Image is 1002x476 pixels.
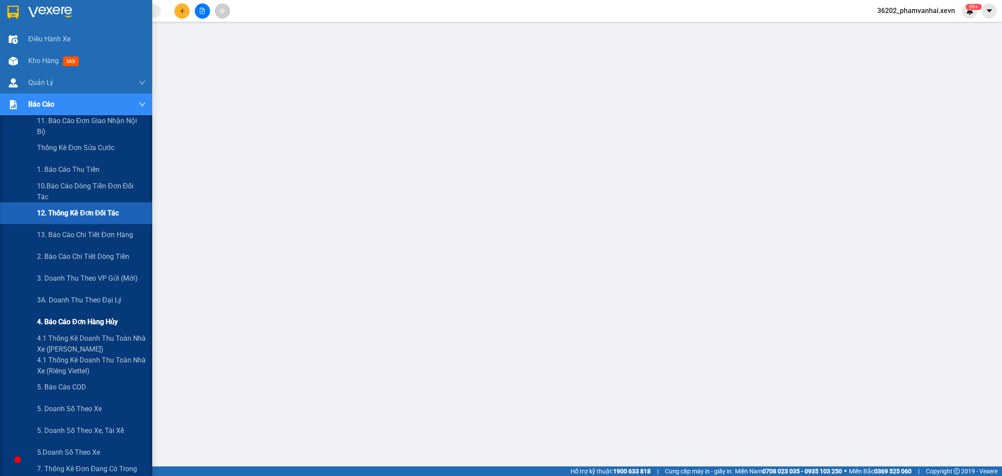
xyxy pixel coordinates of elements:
span: mới [63,57,79,66]
span: 5. Doanh số theo xe [37,403,102,414]
span: | [918,466,919,476]
span: Hỗ trợ kỹ thuật: [571,466,651,476]
strong: 0708 023 035 - 0935 103 250 [762,468,842,475]
span: 10.Báo cáo dòng tiền đơn đối tác [37,181,146,202]
button: caret-down [982,3,997,19]
span: caret-down [985,7,993,15]
span: file-add [199,8,205,14]
button: plus [174,3,190,19]
span: Báo cáo [28,99,54,110]
span: 5. Doanh số theo xe, tài xế [37,425,124,436]
span: 36202_phamvanhai.xevn [870,5,962,16]
span: Quản Lý [28,77,53,88]
span: 3. Doanh Thu theo VP Gửi (mới) [37,273,138,284]
span: 13. Báo cáo chi tiết đơn hàng [37,229,133,240]
span: 4.1 Thống kê doanh thu toàn nhà xe ([PERSON_NAME]) [37,333,146,355]
span: down [139,101,146,108]
strong: 1900 633 818 [613,468,651,475]
span: Cung cấp máy in - giấy in: [665,466,733,476]
span: 4. Báo cáo đơn hàng hủy [37,316,118,327]
span: copyright [954,468,960,474]
span: 1. Báo cáo thu tiền [37,164,100,175]
span: | [657,466,658,476]
span: aim [219,8,225,14]
span: ⚪️ [844,469,847,473]
img: warehouse-icon [9,35,18,44]
img: warehouse-icon [9,57,18,66]
span: 2. Báo cáo chi tiết dòng tiền [37,251,129,262]
span: 5. Báo cáo COD [37,382,86,392]
span: plus [179,8,185,14]
span: 3A. Doanh Thu theo Đại Lý [37,295,122,305]
span: Thống kê đơn sửa cước [37,142,114,153]
button: file-add [195,3,210,19]
sup: 101 [965,4,982,10]
img: solution-icon [9,100,18,109]
img: logo-vxr [7,6,19,19]
span: 12. Thống kê đơn đối tác [37,208,119,218]
span: Miền Nam [735,466,842,476]
span: Điều hành xe [28,34,70,44]
button: aim [215,3,230,19]
span: Kho hàng [28,57,59,65]
img: icon-new-feature [966,7,974,15]
span: down [139,79,146,86]
span: 5.Doanh số theo xe [37,447,100,458]
span: 4.1 Thống kê doanh thu toàn nhà xe (Riêng Viettel) [37,355,146,376]
strong: 0369 525 060 [874,468,912,475]
img: warehouse-icon [9,78,18,87]
span: 11. Báo cáo đơn giao nhận nội bộ [37,115,146,137]
span: Miền Bắc [849,466,912,476]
